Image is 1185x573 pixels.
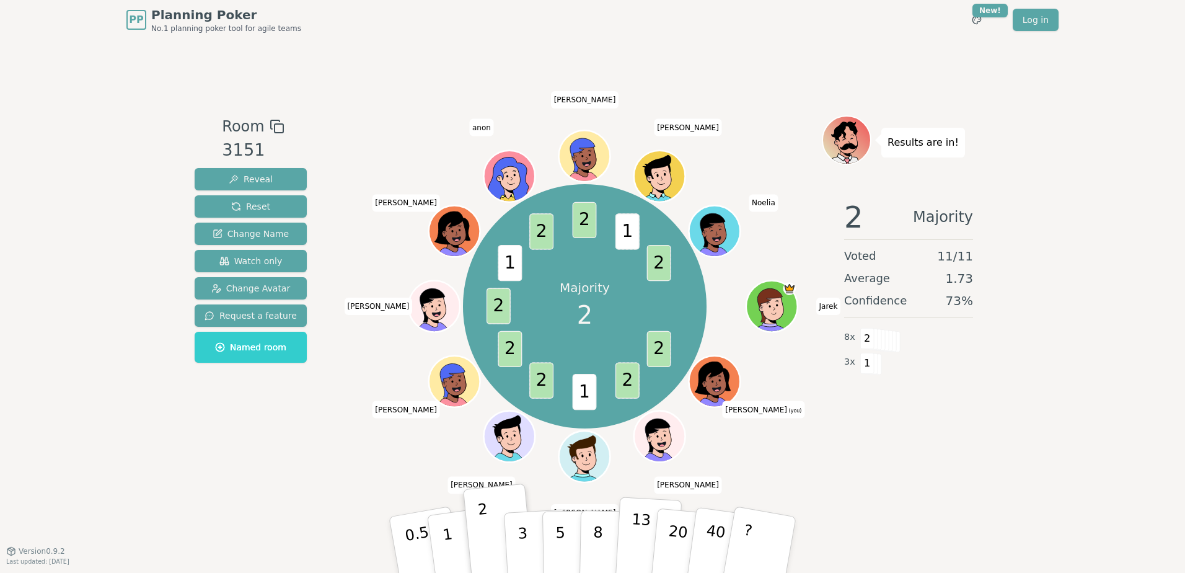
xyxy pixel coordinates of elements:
[530,363,554,399] span: 2
[215,341,286,353] span: Named room
[6,546,65,556] button: Version0.9.2
[860,353,874,374] span: 1
[195,332,307,363] button: Named room
[211,282,291,295] span: Change Avatar
[972,4,1008,17] div: New!
[937,247,973,265] span: 11 / 11
[222,115,264,138] span: Room
[615,214,640,250] span: 1
[469,119,494,136] span: Click to change your name
[844,270,890,287] span: Average
[560,279,610,296] p: Majority
[722,401,804,418] span: Click to change your name
[372,194,440,211] span: Click to change your name
[487,288,511,324] span: 2
[231,200,270,213] span: Reset
[573,202,597,238] span: 2
[787,407,802,413] span: (you)
[195,195,307,218] button: Reset
[844,292,907,309] span: Confidence
[945,270,973,287] span: 1.73
[530,214,554,250] span: 2
[844,331,855,344] span: 8 x
[654,476,722,494] span: Click to change your name
[447,476,516,494] span: Click to change your name
[551,91,619,109] span: Click to change your name
[477,500,493,568] p: 2
[151,6,301,24] span: Planning Poker
[816,298,841,315] span: Click to change your name
[498,245,522,281] span: 1
[551,504,619,522] span: Click to change your name
[195,250,307,272] button: Watch only
[615,363,640,399] span: 2
[888,134,959,151] p: Results are in!
[195,277,307,300] button: Change Avatar
[946,292,973,309] span: 73 %
[498,331,522,367] span: 2
[126,6,301,33] a: PPPlanning PokerNo.1 planning poker tool for agile teams
[372,401,440,418] span: Click to change your name
[647,331,671,367] span: 2
[783,282,796,295] span: Jarek is the host
[229,173,273,185] span: Reveal
[222,138,284,163] div: 3151
[195,223,307,245] button: Change Name
[690,357,739,406] button: Click to change your avatar
[151,24,301,33] span: No.1 planning poker tool for agile teams
[195,304,307,327] button: Request a feature
[844,355,855,369] span: 3 x
[19,546,65,556] span: Version 0.9.2
[573,374,597,410] span: 1
[966,9,988,31] button: New!
[647,245,671,281] span: 2
[205,309,297,322] span: Request a feature
[860,328,874,349] span: 2
[213,228,289,240] span: Change Name
[195,168,307,190] button: Reveal
[654,119,722,136] span: Click to change your name
[129,12,143,27] span: PP
[577,296,592,334] span: 2
[6,558,69,565] span: Last updated: [DATE]
[913,202,973,232] span: Majority
[844,247,876,265] span: Voted
[844,202,863,232] span: 2
[345,298,413,315] span: Click to change your name
[219,255,283,267] span: Watch only
[749,194,778,211] span: Click to change your name
[1013,9,1059,31] a: Log in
